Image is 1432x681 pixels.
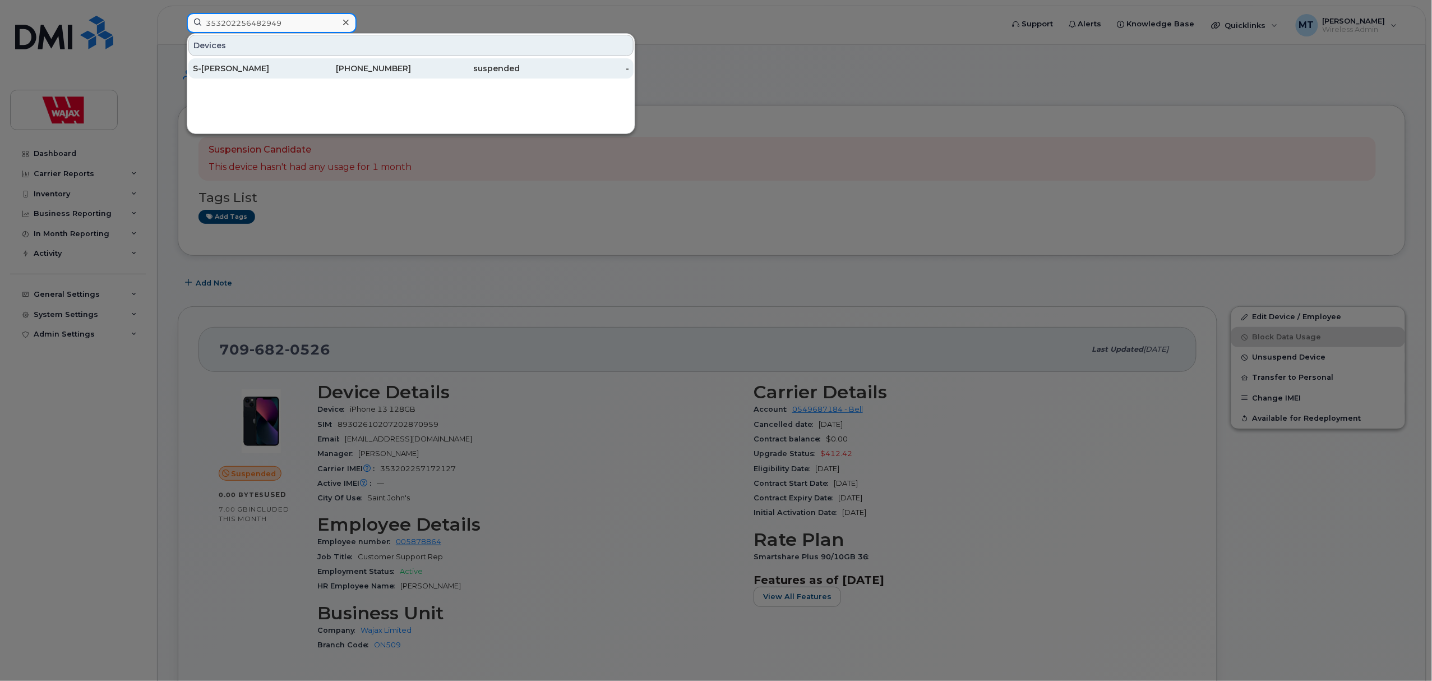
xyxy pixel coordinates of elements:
div: suspended [411,63,520,74]
a: S-[PERSON_NAME][PHONE_NUMBER]suspended- [188,58,634,79]
div: S-[PERSON_NAME] [193,63,302,74]
div: Devices [188,35,634,56]
div: - [520,63,630,74]
div: [PHONE_NUMBER] [302,63,412,74]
